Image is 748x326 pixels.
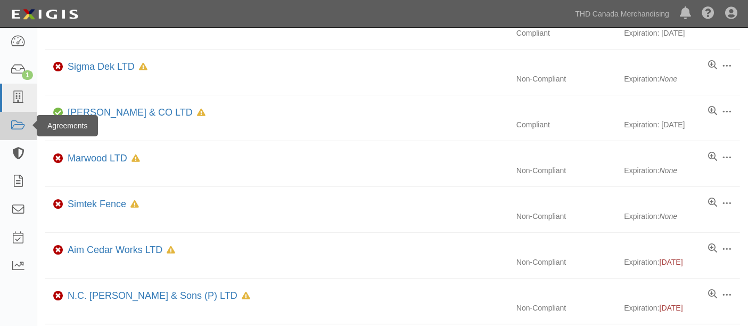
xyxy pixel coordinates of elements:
[63,289,250,303] div: N.C. John & Sons (P) LTD
[63,60,147,74] div: Sigma Dek LTD
[508,74,624,84] div: Non-Compliant
[624,74,741,84] div: Expiration:
[22,70,33,80] div: 1
[63,152,140,166] div: Marwood LTD
[53,109,63,117] i: Compliant
[139,63,147,71] i: In Default since 08/17/2023
[53,247,63,254] i: Non-Compliant
[197,109,206,117] i: In Default since 08/23/2025
[8,5,81,24] img: logo-5460c22ac91f19d4615b14bd174203de0afe785f0fc80cf4dbbc73dc1793850b.png
[508,165,624,176] div: Non-Compliant
[53,201,63,208] i: Non-Compliant
[708,243,717,254] a: View results summary
[660,258,683,266] span: [DATE]
[68,61,135,72] a: Sigma Dek LTD
[570,3,675,25] a: THD Canada Merchandising
[68,244,162,255] a: Aim Cedar Works LTD
[53,155,63,162] i: Non-Compliant
[68,199,126,209] a: Simtek Fence
[708,106,717,117] a: View results summary
[37,115,98,136] div: Agreements
[708,60,717,71] a: View results summary
[660,166,677,175] i: None
[63,243,175,257] div: Aim Cedar Works LTD
[708,289,717,300] a: View results summary
[624,211,741,222] div: Expiration:
[624,303,741,313] div: Expiration:
[130,201,139,208] i: In Default since 08/17/2023
[660,75,677,83] i: None
[131,155,140,162] i: In Default since 08/06/2023
[63,198,139,211] div: Simtek Fence
[508,211,624,222] div: Non-Compliant
[508,257,624,267] div: Non-Compliant
[53,292,63,300] i: Non-Compliant
[68,290,237,301] a: N.C. [PERSON_NAME] & Sons (P) LTD
[508,28,624,38] div: Compliant
[68,153,127,164] a: Marwood LTD
[660,304,683,312] span: [DATE]
[242,292,250,300] i: In Default since 09/20/2023
[660,212,677,221] i: None
[508,303,624,313] div: Non-Compliant
[68,107,193,118] a: [PERSON_NAME] & CO LTD
[708,152,717,162] a: View results summary
[508,119,624,130] div: Compliant
[53,63,63,71] i: Non-Compliant
[708,198,717,208] a: View results summary
[63,106,206,120] div: Mccory & CO LTD
[624,119,741,130] div: Expiration: [DATE]
[624,257,741,267] div: Expiration:
[167,247,175,254] i: In Default since 12/08/2023
[702,7,714,20] i: Help Center - Complianz
[624,28,741,38] div: Expiration: [DATE]
[624,165,741,176] div: Expiration:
